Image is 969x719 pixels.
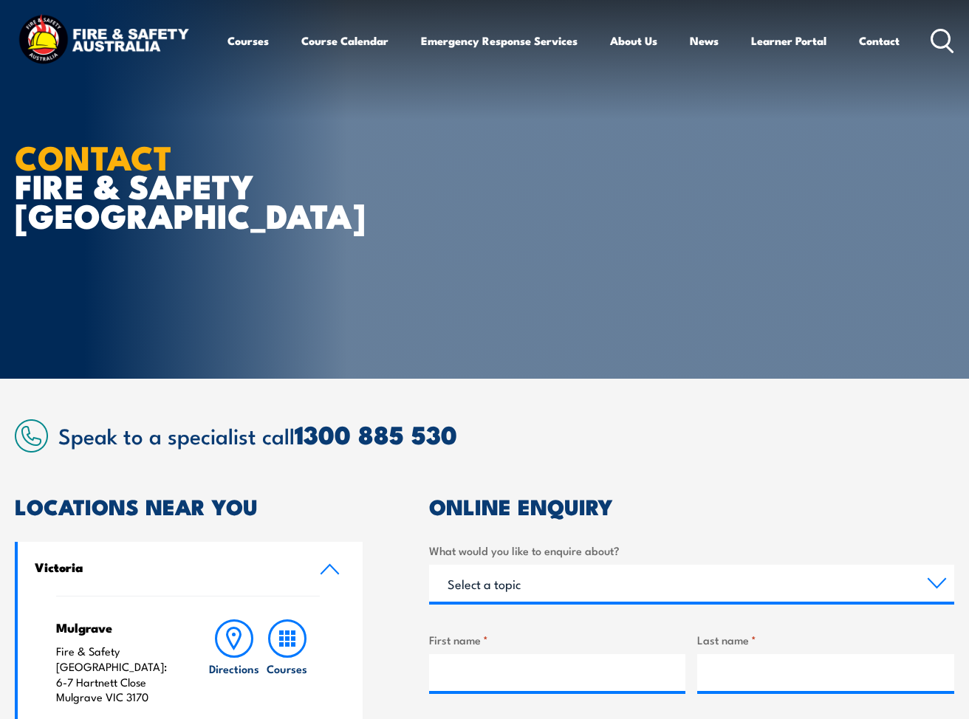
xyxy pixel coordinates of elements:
h4: Mulgrave [56,619,178,636]
a: Courses [261,619,314,705]
a: Contact [859,23,900,58]
a: Learner Portal [751,23,826,58]
a: Emergency Response Services [421,23,578,58]
a: About Us [610,23,657,58]
a: Directions [208,619,261,705]
strong: CONTACT [15,131,172,182]
a: Course Calendar [301,23,388,58]
h6: Courses [267,661,307,676]
h4: Victoria [35,559,297,575]
h1: FIRE & SAFETY [GEOGRAPHIC_DATA] [15,142,380,228]
h6: Directions [209,661,259,676]
h2: LOCATIONS NEAR YOU [15,496,363,515]
a: News [690,23,719,58]
a: Courses [227,23,269,58]
h2: ONLINE ENQUIRY [429,496,954,515]
label: Last name [697,631,954,648]
a: 1300 885 530 [295,414,457,453]
h2: Speak to a specialist call [58,421,954,448]
a: Victoria [18,542,363,596]
p: Fire & Safety [GEOGRAPHIC_DATA]: 6-7 Hartnett Close Mulgrave VIC 3170 [56,644,178,705]
label: First name [429,631,686,648]
label: What would you like to enquire about? [429,542,954,559]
